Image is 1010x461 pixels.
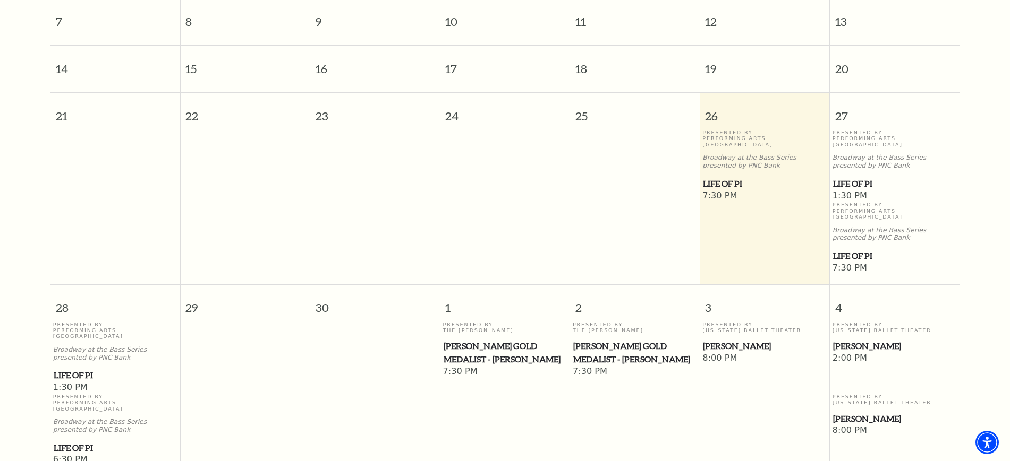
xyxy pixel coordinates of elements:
[833,177,956,190] span: Life of Pi
[440,46,570,82] span: 17
[53,369,177,382] a: Life of Pi
[702,190,827,202] span: 7:30 PM
[833,412,957,425] a: Peter Pan
[53,394,177,412] p: Presented By Performing Arts [GEOGRAPHIC_DATA]
[53,418,177,434] p: Broadway at the Bass Series presented by PNC Bank
[54,369,177,382] span: Life of Pi
[833,227,957,242] p: Broadway at the Bass Series presented by PNC Bank
[573,340,697,366] a: Cliburn Gold Medalist - Aristo Sham
[573,366,697,378] span: 7:30 PM
[570,285,699,321] span: 2
[310,93,439,129] span: 23
[443,321,567,334] p: Presented By The [PERSON_NAME]
[181,285,310,321] span: 29
[310,46,439,82] span: 16
[53,346,177,362] p: Broadway at the Bass Series presented by PNC Bank
[181,93,310,129] span: 22
[833,129,957,147] p: Presented By Performing Arts [GEOGRAPHIC_DATA]
[833,190,957,202] span: 1:30 PM
[830,93,960,129] span: 27
[833,412,956,425] span: [PERSON_NAME]
[702,340,827,353] a: Peter Pan
[702,177,827,190] a: Life of Pi
[830,46,960,82] span: 20
[833,249,957,263] a: Life of Pi
[833,249,956,263] span: Life of Pi
[833,263,957,274] span: 7:30 PM
[444,340,567,366] span: [PERSON_NAME] Gold Medalist - [PERSON_NAME]
[975,431,999,454] div: Accessibility Menu
[50,93,180,129] span: 21
[50,285,180,321] span: 28
[703,340,826,353] span: [PERSON_NAME]
[570,93,699,129] span: 25
[573,321,697,334] p: Presented By The [PERSON_NAME]
[703,177,826,190] span: Life of Pi
[440,93,570,129] span: 24
[833,177,957,190] a: Life of Pi
[833,202,957,220] p: Presented By Performing Arts [GEOGRAPHIC_DATA]
[702,353,827,364] span: 8:00 PM
[702,129,827,147] p: Presented By Performing Arts [GEOGRAPHIC_DATA]
[440,285,570,321] span: 1
[833,353,957,364] span: 2:00 PM
[443,340,567,366] a: Cliburn Gold Medalist - Aristo Sham
[53,382,177,394] span: 1:30 PM
[833,394,957,406] p: Presented By [US_STATE] Ballet Theater
[443,366,567,378] span: 7:30 PM
[50,46,180,82] span: 14
[181,46,310,82] span: 15
[702,154,827,170] p: Broadway at the Bass Series presented by PNC Bank
[700,285,829,321] span: 3
[833,340,957,353] a: Peter Pan
[833,321,957,334] p: Presented By [US_STATE] Ballet Theater
[830,285,960,321] span: 4
[833,340,956,353] span: [PERSON_NAME]
[54,441,177,455] span: Life of Pi
[53,441,177,455] a: Life of Pi
[573,340,697,366] span: [PERSON_NAME] Gold Medalist - [PERSON_NAME]
[570,46,699,82] span: 18
[310,285,439,321] span: 30
[833,154,957,170] p: Broadway at the Bass Series presented by PNC Bank
[700,93,829,129] span: 26
[53,321,177,340] p: Presented By Performing Arts [GEOGRAPHIC_DATA]
[702,321,827,334] p: Presented By [US_STATE] Ballet Theater
[833,425,957,437] span: 8:00 PM
[700,46,829,82] span: 19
